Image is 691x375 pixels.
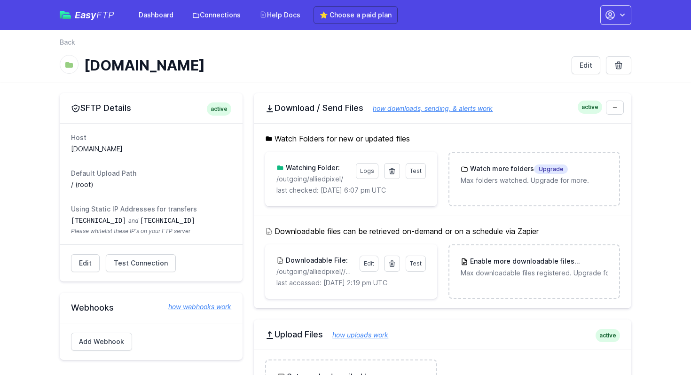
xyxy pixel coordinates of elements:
h2: Upload Files [265,329,620,340]
h5: Downloadable files can be retrieved on-demand or on a schedule via Zapier [265,226,620,237]
img: easyftp_logo.png [60,11,71,19]
dt: Using Static IP Addresses for transfers [71,204,231,214]
a: Test Connection [106,254,176,272]
a: Back [60,38,75,47]
h3: Watch more folders [468,164,568,174]
span: active [578,101,602,114]
span: Easy [75,10,114,20]
h2: Download / Send Files [265,102,620,114]
span: Test [410,167,422,174]
a: Test [406,256,426,272]
p: Max folders watched. Upgrade for more. [461,176,608,185]
dt: Host [71,133,231,142]
a: Edit [71,254,100,272]
a: Enable more downloadable filesUpgrade Max downloadable files registered. Upgrade for more. [449,245,619,289]
span: active [596,329,620,342]
span: Upgrade [534,164,568,174]
code: [TECHNICAL_ID] [140,217,196,225]
span: Test Connection [114,258,168,268]
a: Logs [356,163,378,179]
p: last accessed: [DATE] 2:19 pm UTC [276,278,425,288]
nav: Breadcrumb [60,38,631,53]
h2: Webhooks [71,302,231,313]
h5: Watch Folders for new or updated files [265,133,620,144]
a: Add Webhook [71,333,132,351]
h3: Downloadable File: [284,256,348,265]
h1: [DOMAIN_NAME] [84,57,564,74]
a: how downloads, sending, & alerts work [363,104,493,112]
dt: Default Upload Path [71,169,231,178]
h3: Watching Folder: [284,163,340,172]
span: and [128,217,138,224]
span: Upgrade [574,257,608,266]
p: /outgoing/alliedpixel/ [276,174,350,184]
a: Connections [187,7,246,23]
a: Test [406,163,426,179]
dd: / (root) [71,180,231,189]
p: /outgoing/alliedpixel//aquinas_20250903.csv [276,267,353,276]
p: last checked: [DATE] 6:07 pm UTC [276,186,425,195]
span: active [207,102,231,116]
p: Max downloadable files registered. Upgrade for more. [461,268,608,278]
h3: Enable more downloadable files [468,257,608,266]
a: how uploads work [323,331,388,339]
a: how webhooks work [159,302,231,312]
a: Edit [572,56,600,74]
dd: [DOMAIN_NAME] [71,144,231,154]
a: Help Docs [254,7,306,23]
a: Edit [360,256,378,272]
a: Dashboard [133,7,179,23]
h2: SFTP Details [71,102,231,114]
a: Watch more foldersUpgrade Max folders watched. Upgrade for more. [449,153,619,196]
a: EasyFTP [60,10,114,20]
span: Please whitelist these IP's on your FTP server [71,227,231,235]
span: FTP [96,9,114,21]
code: [TECHNICAL_ID] [71,217,126,225]
span: Test [410,260,422,267]
a: ⭐ Choose a paid plan [314,6,398,24]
